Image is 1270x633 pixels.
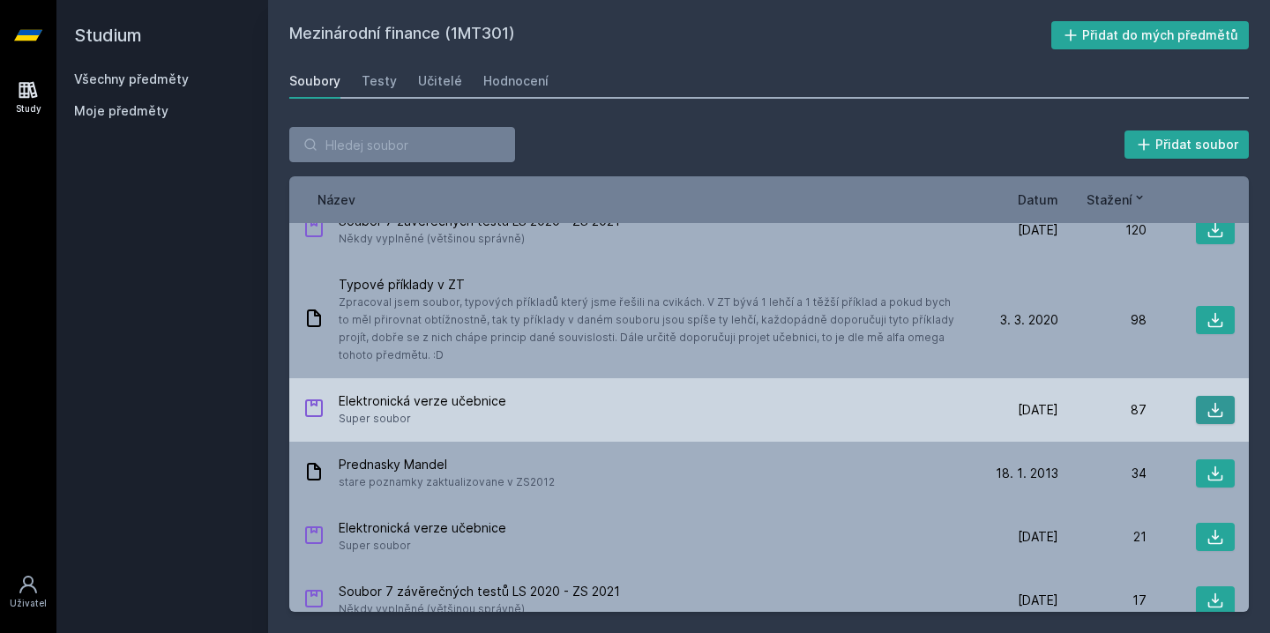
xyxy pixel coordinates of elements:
[289,127,515,162] input: Hledej soubor
[1018,592,1058,609] span: [DATE]
[1000,311,1058,329] span: 3. 3. 2020
[339,473,555,491] span: stare poznamky zaktualizovane v ZS2012
[1018,528,1058,546] span: [DATE]
[418,72,462,90] div: Učitelé
[1018,401,1058,419] span: [DATE]
[339,537,506,555] span: Super soubor
[1058,592,1147,609] div: 17
[339,294,963,364] span: Zpracoval jsem soubor, typových příkladů který jsme řešili na cvikách. V ZT bývá 1 lehčí a 1 těžš...
[362,72,397,90] div: Testy
[339,456,555,473] span: Prednasky Mandel
[483,63,549,99] a: Hodnocení
[1051,21,1250,49] button: Přidat do mých předmětů
[418,63,462,99] a: Učitelé
[339,583,620,600] span: Soubor 7 závěrečných testů LS 2020 - ZS 2021
[996,465,1058,482] span: 18. 1. 2013
[1018,221,1058,239] span: [DATE]
[303,588,325,614] div: .ZIP
[1058,311,1147,329] div: 98
[483,72,549,90] div: Hodnocení
[339,600,620,618] span: Někdy vyplněné (většinou správně)
[1087,190,1132,209] span: Stažení
[339,230,620,248] span: Někdy vyplněné (většinou správně)
[4,565,53,619] a: Uživatel
[1124,130,1250,159] button: Přidat soubor
[74,102,168,120] span: Moje předměty
[1018,190,1058,209] button: Datum
[10,597,47,610] div: Uživatel
[362,63,397,99] a: Testy
[16,102,41,115] div: Study
[303,218,325,243] div: .ZIP
[339,276,963,294] span: Typové příklady v ZT
[1058,528,1147,546] div: 21
[4,71,53,124] a: Study
[289,21,1051,49] h2: Mezinárodní finance (1MT301)
[1087,190,1147,209] button: Stažení
[1058,465,1147,482] div: 34
[303,398,325,423] div: .ZIP
[339,519,506,537] span: Elektronická verze učebnice
[74,71,189,86] a: Všechny předměty
[289,72,340,90] div: Soubory
[339,392,506,410] span: Elektronická verze učebnice
[339,410,506,428] span: Super soubor
[1058,221,1147,239] div: 120
[1058,401,1147,419] div: 87
[317,190,355,209] button: Název
[289,63,340,99] a: Soubory
[303,525,325,550] div: .ZIP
